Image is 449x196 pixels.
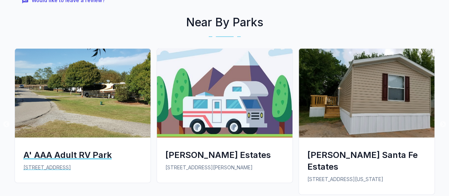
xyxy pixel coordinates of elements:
[12,14,438,31] h2: Near By Parks
[157,49,292,138] img: Moore Estates
[307,149,426,173] div: [PERSON_NAME] Santa Fe Estates
[299,49,434,138] img: Moore Santa Fe Estates
[154,48,296,189] a: Moore Estates[PERSON_NAME] Estates[STREET_ADDRESS][PERSON_NAME]
[439,121,447,128] button: Next
[165,164,284,171] p: [STREET_ADDRESS][PERSON_NAME]
[165,149,284,161] div: [PERSON_NAME] Estates
[15,49,150,138] img: A' AAA Adult RV Park
[23,149,142,161] div: A' AAA Adult RV Park
[3,121,10,128] button: Previous
[23,164,142,171] p: [STREET_ADDRESS]
[12,48,154,189] a: A' AAA Adult RV ParkA' AAA Adult RV Park[STREET_ADDRESS]
[307,175,426,183] p: [STREET_ADDRESS][US_STATE]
